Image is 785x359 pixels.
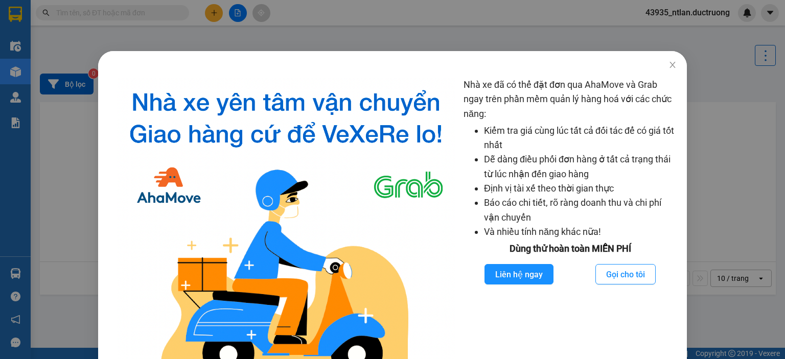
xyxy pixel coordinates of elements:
button: Close [658,51,687,80]
li: Kiểm tra giá cùng lúc tất cả đối tác để có giá tốt nhất [484,124,677,153]
li: Và nhiều tính năng khác nữa! [484,225,677,239]
span: close [668,61,677,69]
button: Liên hệ ngay [484,264,553,284]
li: Định vị tài xế theo thời gian thực [484,181,677,196]
span: Liên hệ ngay [495,268,543,281]
li: Báo cáo chi tiết, rõ ràng doanh thu và chi phí vận chuyển [484,196,677,225]
span: Gọi cho tôi [606,268,645,281]
li: Dễ dàng điều phối đơn hàng ở tất cả trạng thái từ lúc nhận đến giao hàng [484,152,677,181]
button: Gọi cho tôi [595,264,656,284]
div: Dùng thử hoàn toàn MIỄN PHÍ [464,242,677,256]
